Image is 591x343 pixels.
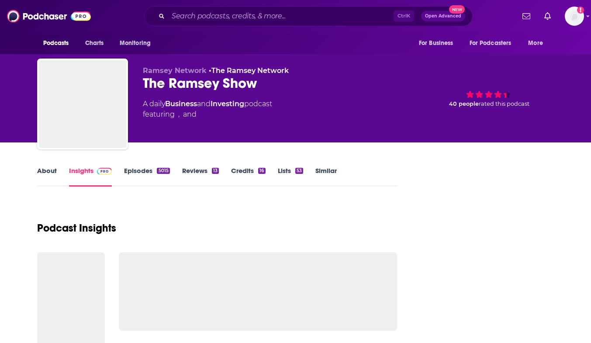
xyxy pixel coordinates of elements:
a: Lists53 [278,166,303,187]
span: and [197,100,211,108]
span: More [528,37,543,49]
span: and [183,109,197,120]
span: For Podcasters [470,37,512,49]
button: Open AdvancedNew [421,11,465,21]
span: For Business [419,37,453,49]
button: open menu [413,35,464,52]
a: Charts [79,35,109,52]
span: , [178,109,180,120]
a: InsightsPodchaser Pro [69,166,112,187]
span: Ctrl K [394,10,414,22]
span: Logged in as Andrea1206 [565,7,584,26]
button: open menu [114,35,162,52]
div: 13 [212,168,219,174]
div: A daily podcast [143,99,272,120]
a: Reviews13 [182,166,219,187]
span: Monitoring [120,37,151,49]
span: Open Advanced [425,14,461,18]
div: 40 peoplerated this podcast [423,66,554,121]
span: Ramsey Network [143,66,207,75]
a: Business [165,100,197,108]
input: Search podcasts, credits, & more... [168,9,394,23]
h1: Podcast Insights [37,222,116,235]
a: Show notifications dropdown [519,9,534,24]
span: 40 people [449,100,479,107]
span: New [449,5,465,14]
button: open menu [522,35,554,52]
a: Credits16 [231,166,265,187]
button: open menu [37,35,80,52]
span: rated this podcast [479,100,529,107]
div: Search podcasts, credits, & more... [144,6,473,26]
img: User Profile [565,7,584,26]
a: Similar [315,166,337,187]
svg: Add a profile image [577,7,584,14]
div: 53 [295,168,303,174]
span: Podcasts [43,37,69,49]
button: Show profile menu [565,7,584,26]
span: Charts [85,37,104,49]
a: The Ramsey Network [211,66,289,75]
span: • [209,66,289,75]
a: Investing [211,100,244,108]
span: featuring [143,109,272,120]
div: 16 [258,168,265,174]
a: Episodes5015 [124,166,169,187]
img: Podchaser Pro [97,168,112,175]
img: Podchaser - Follow, Share and Rate Podcasts [7,8,91,24]
button: open menu [464,35,524,52]
a: About [37,166,57,187]
div: 5015 [157,168,169,174]
a: Show notifications dropdown [541,9,554,24]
